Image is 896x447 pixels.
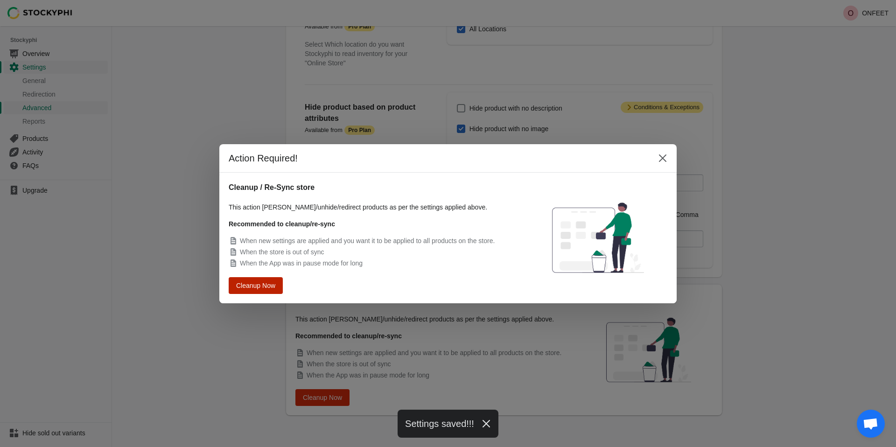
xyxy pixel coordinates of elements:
[398,410,498,438] div: Settings saved!!!
[240,248,324,256] span: When the store is out of sync
[231,278,280,293] button: Cleanup Now
[240,237,495,244] span: When new settings are applied and you want it to be applied to all products on the store.
[857,410,885,438] a: Open chat
[240,259,363,267] span: When the App was in pause mode for long
[229,203,519,212] p: This action [PERSON_NAME]/unhide/redirect products as per the settings applied above.
[654,150,671,167] button: Close
[229,152,645,165] h2: Action Required!
[229,182,519,193] h2: Cleanup / Re-Sync store
[229,220,335,228] strong: Recommended to cleanup/re-sync
[238,282,273,288] span: Cleanup Now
